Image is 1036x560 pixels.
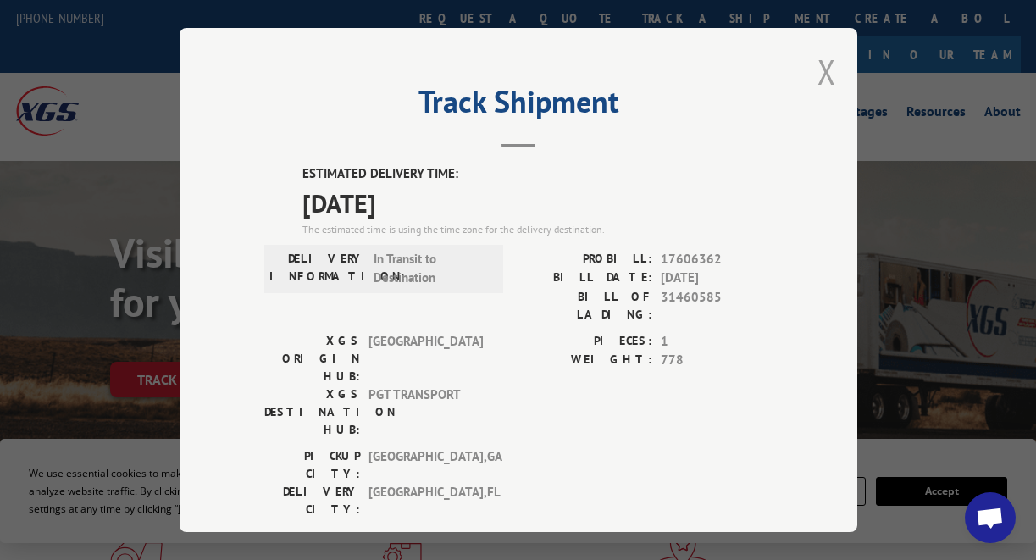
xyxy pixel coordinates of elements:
label: ESTIMATED DELIVERY TIME: [302,164,773,184]
label: BILL DATE: [518,269,652,288]
button: Close modal [817,49,836,94]
div: Open chat [965,492,1016,543]
span: In Transit to Destination [374,250,488,288]
label: PICKUP CITY: [264,447,360,483]
span: 17606362 [661,250,773,269]
label: DELIVERY CITY: [264,483,360,518]
label: PIECES: [518,332,652,352]
span: [GEOGRAPHIC_DATA] [368,332,483,385]
span: 778 [661,351,773,370]
label: XGS ORIGIN HUB: [264,332,360,385]
span: 1 [661,332,773,352]
span: [DATE] [302,184,773,222]
span: 31460585 [661,288,773,324]
h2: Track Shipment [264,90,773,122]
span: [GEOGRAPHIC_DATA] , GA [368,447,483,483]
label: WEIGHT: [518,351,652,370]
div: The estimated time is using the time zone for the delivery destination. [302,222,773,237]
label: PROBILL: [518,250,652,269]
label: DELIVERY INFORMATION: [269,250,365,288]
span: [GEOGRAPHIC_DATA] , FL [368,483,483,518]
span: PGT TRANSPORT [368,385,483,439]
label: BILL OF LADING: [518,288,652,324]
span: [DATE] [661,269,773,288]
label: XGS DESTINATION HUB: [264,385,360,439]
